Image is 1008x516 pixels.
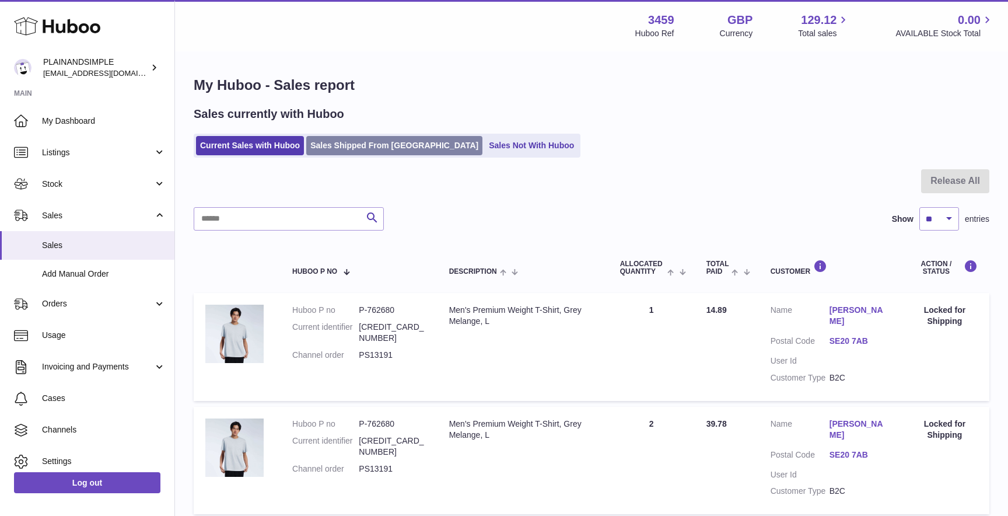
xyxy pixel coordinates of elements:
[798,28,850,39] span: Total sales
[194,76,989,95] h1: My Huboo - Sales report
[829,486,888,497] dd: B2C
[42,147,153,158] span: Listings
[42,330,166,341] span: Usage
[829,419,888,441] a: [PERSON_NAME]
[292,350,359,361] dt: Channel order
[912,419,978,441] div: Locked for Shipping
[42,179,153,190] span: Stock
[292,322,359,344] dt: Current identifier
[42,210,153,221] span: Sales
[449,268,497,276] span: Description
[771,305,829,330] dt: Name
[771,486,829,497] dt: Customer Type
[727,12,752,28] strong: GBP
[771,419,829,444] dt: Name
[42,298,153,309] span: Orders
[42,456,166,467] span: Settings
[292,305,359,316] dt: Huboo P no
[449,305,597,327] div: Men's Premium Weight T-Shirt, Grey Melange, L
[829,305,888,327] a: [PERSON_NAME]
[292,419,359,430] dt: Huboo P no
[771,469,829,480] dt: User Id
[196,136,304,155] a: Current Sales with Huboo
[43,68,171,78] span: [EMAIL_ADDRESS][DOMAIN_NAME]
[359,350,425,361] dd: PS13191
[648,12,674,28] strong: 3459
[42,269,166,280] span: Add Manual Order
[292,268,337,276] span: Huboo P no
[359,435,425,458] dd: [CREDIT_CARD_NUMBER]
[829,372,888,383] dd: B2C
[829,449,888,461] a: SE20 7AB
[42,393,166,404] span: Cases
[292,463,359,475] dt: Channel order
[14,59,32,76] img: duco@plainandsimple.com
[801,12,836,28] span: 129.12
[771,336,829,350] dt: Postal Code
[608,407,695,514] td: 2
[306,136,482,155] a: Sales Shipped From [GEOGRAPHIC_DATA]
[14,472,160,493] a: Log out
[965,214,989,225] span: entries
[359,419,425,430] dd: P-762680
[771,449,829,463] dt: Postal Code
[771,372,829,383] dt: Customer Type
[895,12,994,39] a: 0.00 AVAILABLE Stock Total
[706,419,727,428] span: 39.78
[359,322,425,344] dd: [CREDIT_CARD_NUMBER]
[43,57,148,79] div: PLAINANDSIMPLE
[42,240,166,251] span: Sales
[485,136,578,155] a: Sales Not With Huboo
[42,116,166,127] span: My Dashboard
[359,463,425,475] dd: PS13191
[292,435,359,458] dt: Current identifier
[706,260,729,276] span: Total paid
[829,336,888,347] a: SE20 7AB
[608,293,695,400] td: 1
[892,214,914,225] label: Show
[706,305,727,315] span: 14.89
[620,260,665,276] span: ALLOCATED Quantity
[205,419,264,477] img: 34591682701820.jpeg
[42,361,153,372] span: Invoicing and Payments
[42,424,166,435] span: Channels
[895,28,994,39] span: AVAILABLE Stock Total
[635,28,674,39] div: Huboo Ref
[912,260,978,276] div: Action / Status
[771,355,829,367] dt: User Id
[359,305,425,316] dd: P-762680
[912,305,978,327] div: Locked for Shipping
[771,260,888,276] div: Customer
[798,12,850,39] a: 129.12 Total sales
[958,12,981,28] span: 0.00
[720,28,753,39] div: Currency
[205,305,264,363] img: 34591682701820.jpeg
[449,419,597,441] div: Men's Premium Weight T-Shirt, Grey Melange, L
[194,106,344,122] h2: Sales currently with Huboo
